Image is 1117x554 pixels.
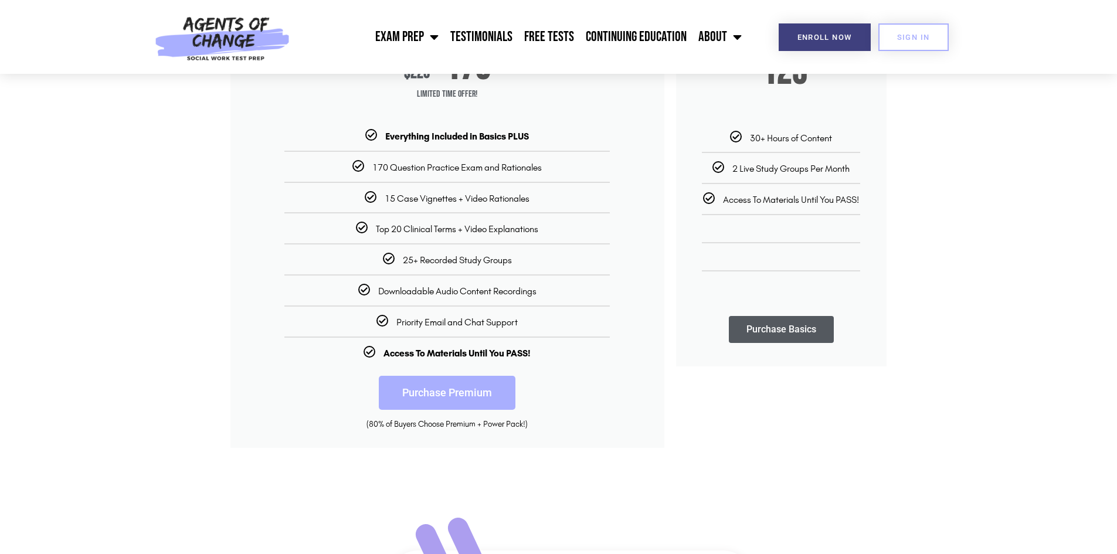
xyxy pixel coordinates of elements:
[897,33,930,41] span: SIGN IN
[383,348,531,359] b: Access To Materials Until You PASS!
[369,22,444,52] a: Exam Prep
[762,57,807,87] span: 125
[376,223,538,234] span: Top 20 Clinical Terms + Video Explanations
[750,132,832,144] span: 30+ Hours of Content
[580,22,692,52] a: Continuing Education
[248,419,647,430] div: (80% of Buyers Choose Premium + Power Pack!)
[403,254,512,266] span: 25+ Recorded Study Groups
[385,193,529,204] span: 15 Case Vignettes + Video Rationales
[385,131,529,142] b: Everything Included in Basics PLUS
[230,83,664,106] span: Limited Time Offer!
[723,194,859,205] span: Access To Materials Until You PASS!
[779,23,871,51] a: Enroll Now
[732,163,850,174] span: 2 Live Study Groups Per Month
[378,286,537,297] span: Downloadable Audio Content Recordings
[692,22,748,52] a: About
[878,23,949,51] a: SIGN IN
[518,22,580,52] a: Free Tests
[396,317,518,328] span: Priority Email and Chat Support
[296,22,748,52] nav: Menu
[372,162,542,173] span: 170 Question Practice Exam and Rationales
[729,316,834,343] a: Purchase Basics
[379,376,515,410] a: Purchase Premium
[444,22,518,52] a: Testimonials
[797,33,852,41] span: Enroll Now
